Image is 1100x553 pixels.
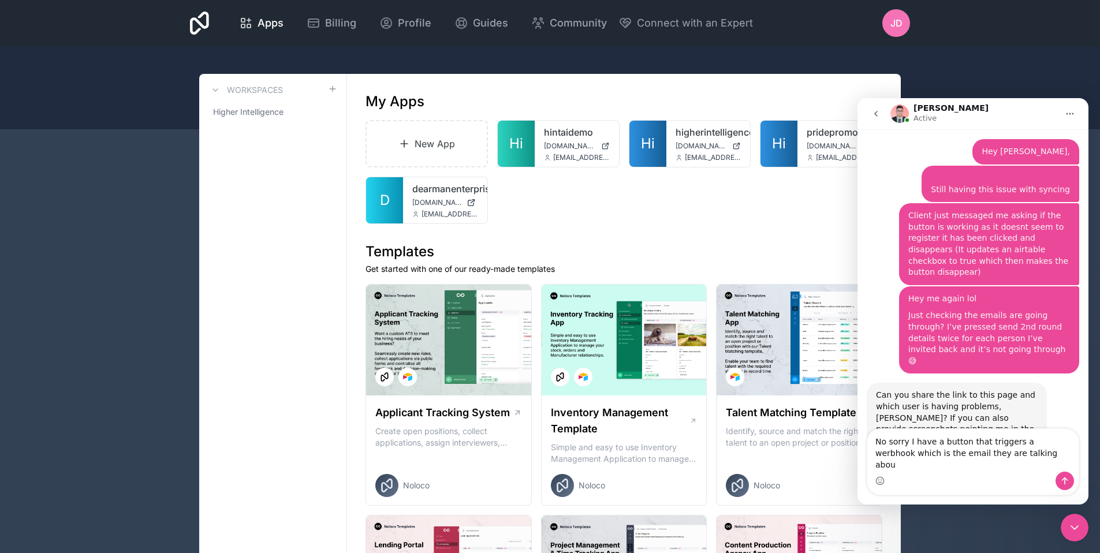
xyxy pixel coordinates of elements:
[375,405,510,421] h1: Applicant Tracking System
[890,16,903,30] span: JD
[445,10,517,36] a: Guides
[473,15,508,31] span: Guides
[676,141,728,151] span: [DOMAIN_NAME]
[366,177,403,223] a: D
[398,15,431,31] span: Profile
[551,405,689,437] h1: Inventory Management Template
[553,153,610,162] span: [EMAIL_ADDRESS][DOMAIN_NAME]
[726,425,872,449] p: Identify, source and match the right talent to an open project or position with our Talent Matchi...
[579,480,605,491] span: Noloco
[579,372,588,382] img: Airtable Logo
[754,480,780,491] span: Noloco
[366,263,882,275] p: Get started with one of our ready-made templates
[730,372,740,382] img: Airtable Logo
[544,125,610,139] a: hintaidemo
[857,98,1088,505] iframe: Intercom live chat
[422,210,478,219] span: [EMAIL_ADDRESS][DOMAIN_NAME]
[726,405,856,421] h1: Talent Matching Template
[772,134,786,153] span: Hi
[297,10,366,36] a: Billing
[676,125,741,139] a: higherintelligencetemplate
[544,141,596,151] span: [DOMAIN_NAME]
[807,125,872,139] a: pridepromotions
[685,153,741,162] span: [EMAIL_ADDRESS][DOMAIN_NAME]
[412,198,462,207] span: [DOMAIN_NAME]
[760,121,797,167] a: Hi
[325,15,356,31] span: Billing
[522,10,616,36] a: Community
[1061,514,1088,541] iframe: Intercom live chat
[498,121,535,167] a: Hi
[366,242,882,261] h1: Templates
[641,134,655,153] span: Hi
[208,102,337,122] a: Higher Intelligence
[618,15,753,31] button: Connect with an Expert
[227,84,283,96] h3: Workspaces
[230,10,293,36] a: Apps
[550,15,607,31] span: Community
[370,10,441,36] a: Profile
[208,83,283,97] a: Workspaces
[366,92,424,111] h1: My Apps
[637,15,753,31] span: Connect with an Expert
[403,480,430,491] span: Noloco
[509,134,523,153] span: Hi
[807,141,856,151] span: [DOMAIN_NAME]
[258,15,284,31] span: Apps
[676,141,741,151] a: [DOMAIN_NAME]
[380,191,390,210] span: D
[544,141,610,151] a: [DOMAIN_NAME]
[375,425,522,449] p: Create open positions, collect applications, assign interviewers, centralise candidate feedback a...
[403,372,412,382] img: Airtable Logo
[366,120,488,167] a: New App
[412,198,478,207] a: [DOMAIN_NAME]
[551,442,698,465] p: Simple and easy to use Inventory Management Application to manage your stock, orders and Manufact...
[807,141,872,151] a: [DOMAIN_NAME]
[412,182,478,196] a: dearmanenterpriseleads
[816,153,872,162] span: [EMAIL_ADDRESS][DOMAIN_NAME]
[213,106,284,118] span: Higher Intelligence
[629,121,666,167] a: Hi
